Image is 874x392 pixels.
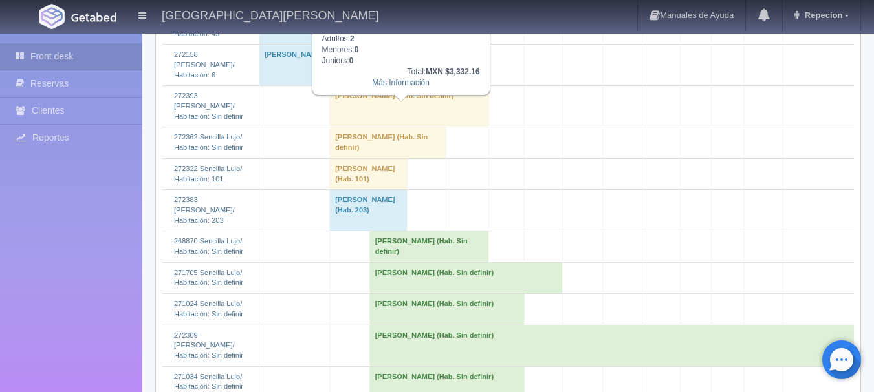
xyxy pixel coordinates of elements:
a: 271705 Sencilla Lujo/Habitación: Sin definir [174,269,243,287]
a: 272309 [PERSON_NAME]/Habitación: Sin definir [174,331,243,359]
a: 272322 Sencilla Lujo/Habitación: 101 [174,165,242,183]
td: [PERSON_NAME] (Hab. 101) [330,158,408,189]
a: 272393 [PERSON_NAME]/Habitación: Sin definir [174,92,243,119]
a: 272277 [PERSON_NAME]/Habitación: 43 [174,9,235,37]
td: [PERSON_NAME] (Hab. Sin definir) [369,231,489,262]
h4: [GEOGRAPHIC_DATA][PERSON_NAME] [162,6,378,23]
a: 272158 [PERSON_NAME]/Habitación: 6 [174,50,235,78]
b: 2 [350,34,355,43]
td: [PERSON_NAME] (Hab. 6) [259,45,369,86]
td: [PERSON_NAME] (Hab. Sin definir) [369,294,525,325]
img: Getabed [71,12,116,22]
span: Repecion [802,10,843,20]
img: Getabed [39,4,65,29]
a: 272383 [PERSON_NAME]/Habitación: 203 [174,196,235,223]
a: 271024 Sencilla Lujo/Habitación: Sin definir [174,300,243,318]
a: Más Información [372,78,430,87]
td: [PERSON_NAME] (Hab. Sin definir) [330,127,446,158]
b: 0 [355,45,359,54]
div: Total: [322,67,480,77]
b: 0 [349,56,354,65]
td: [PERSON_NAME] (Hab. 203) [330,190,408,231]
a: 268870 Sencilla Lujo/Habitación: Sin definir [174,237,243,255]
a: 272362 Sencilla Lujo/Habitación: Sin definir [174,133,243,151]
td: [PERSON_NAME] (Hab. Sin definir) [330,86,489,127]
a: 271034 Sencilla Lujo/Habitación: Sin definir [174,373,243,391]
td: [PERSON_NAME] (Hab. Sin definir) [369,325,853,366]
b: MXN $3,332.16 [426,67,479,76]
td: [PERSON_NAME] (Hab. Sin definir) [369,262,563,293]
